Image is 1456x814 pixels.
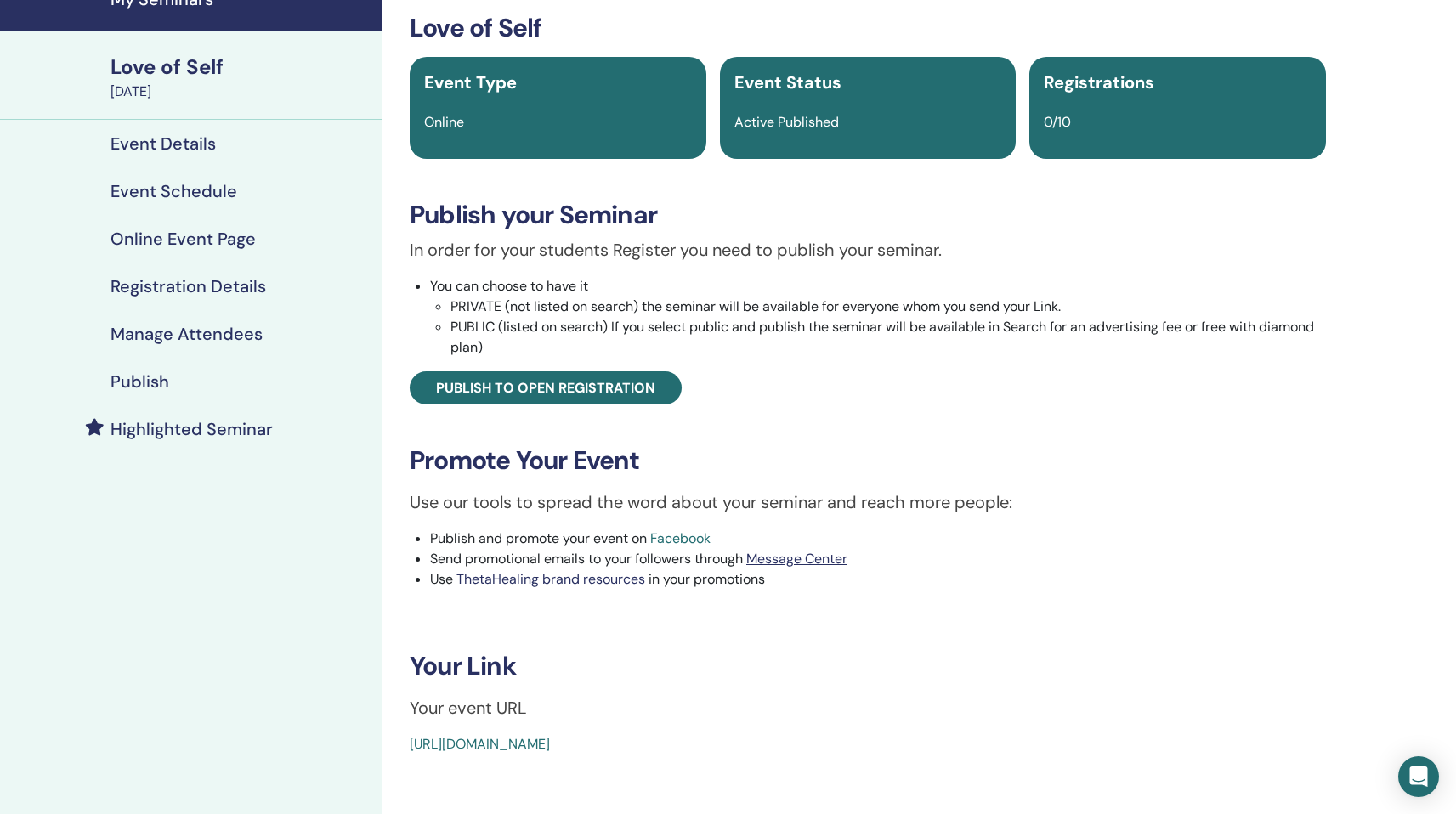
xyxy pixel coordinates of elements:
[410,371,682,404] a: Publish to open registration
[410,695,1326,721] p: Your event URL
[424,71,517,93] span: Event Type
[410,489,1326,515] p: Use our tools to spread the word about your seminar and reach more people:
[410,200,1326,230] h3: Publish your Seminar
[110,324,263,344] h4: Manage Attendees
[410,13,1326,43] h3: Love of Self
[430,276,1326,358] li: You can choose to have it
[410,651,1326,681] h3: Your Link
[436,379,655,397] span: Publish to open registration
[100,53,382,102] a: Love of Self[DATE]
[1398,756,1439,797] div: Open Intercom Messenger
[410,237,1326,263] p: In order for your students Register you need to publish your seminar.
[410,735,550,753] a: [URL][DOMAIN_NAME]
[430,549,1326,569] li: Send promotional emails to your followers through
[450,317,1326,358] li: PUBLIC (listed on search) If you select public and publish the seminar will be available in Searc...
[430,569,1326,590] li: Use in your promotions
[110,276,266,297] h4: Registration Details
[1044,113,1071,131] span: 0/10
[110,229,256,249] h4: Online Event Page
[450,297,1326,317] li: PRIVATE (not listed on search) the seminar will be available for everyone whom you send your Link.
[110,82,372,102] div: [DATE]
[110,53,372,82] div: Love of Self
[110,181,237,201] h4: Event Schedule
[110,419,273,439] h4: Highlighted Seminar
[734,71,841,93] span: Event Status
[1044,71,1154,93] span: Registrations
[110,371,169,392] h4: Publish
[456,570,645,588] a: ThetaHealing brand resources
[650,529,711,547] a: Facebook
[430,529,1326,549] li: Publish and promote your event on
[410,445,1326,476] h3: Promote Your Event
[746,550,847,568] a: Message Center
[110,133,216,154] h4: Event Details
[734,113,839,131] span: Active Published
[424,113,464,131] span: Online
